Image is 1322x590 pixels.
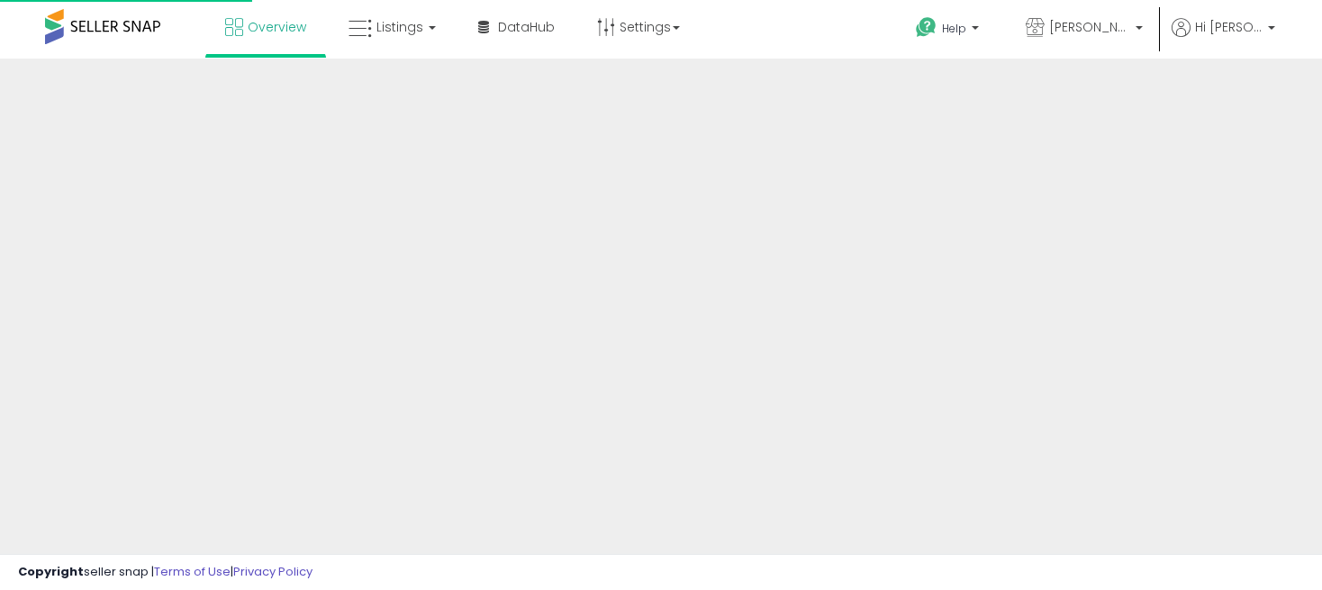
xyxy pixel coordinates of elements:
span: Hi [PERSON_NAME] [1195,18,1263,36]
span: Help [942,21,966,36]
span: DataHub [498,18,555,36]
i: Get Help [915,16,937,39]
span: Listings [376,18,423,36]
span: [PERSON_NAME] LLC [1049,18,1130,36]
span: Overview [248,18,306,36]
a: Help [901,3,997,59]
a: Hi [PERSON_NAME] [1172,18,1275,59]
a: Privacy Policy [233,563,312,580]
a: Terms of Use [154,563,231,580]
div: seller snap | | [18,564,312,581]
strong: Copyright [18,563,84,580]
